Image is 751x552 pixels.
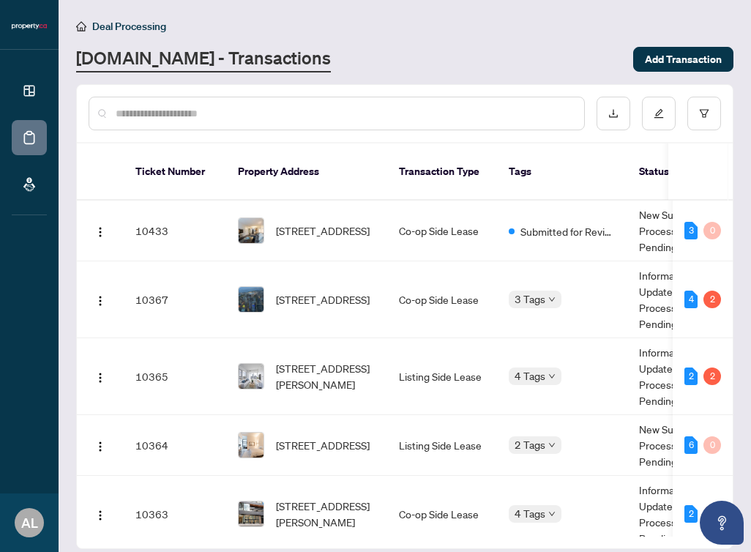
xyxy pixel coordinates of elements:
[21,512,38,533] span: AL
[627,415,737,476] td: New Submission - Processing Pending
[76,46,331,72] a: [DOMAIN_NAME] - Transactions
[89,365,112,388] button: Logo
[124,415,226,476] td: 10364
[239,433,264,458] img: thumbnail-img
[703,291,721,308] div: 2
[633,47,733,72] button: Add Transaction
[124,201,226,261] td: 10433
[387,338,497,415] td: Listing Side Lease
[654,108,664,119] span: edit
[387,201,497,261] td: Co-op Side Lease
[687,97,721,130] button: filter
[124,143,226,201] th: Ticket Number
[642,97,676,130] button: edit
[94,226,106,238] img: Logo
[703,368,721,385] div: 2
[515,505,545,522] span: 4 Tags
[684,368,698,385] div: 2
[239,501,264,526] img: thumbnail-img
[703,222,721,239] div: 0
[92,20,166,33] span: Deal Processing
[703,436,721,454] div: 0
[89,288,112,311] button: Logo
[515,368,545,384] span: 4 Tags
[627,338,737,415] td: Information Updated - Processing Pending
[387,143,497,201] th: Transaction Type
[239,218,264,243] img: thumbnail-img
[89,502,112,526] button: Logo
[548,441,556,449] span: down
[520,223,616,239] span: Submitted for Review
[387,415,497,476] td: Listing Side Lease
[276,291,370,307] span: [STREET_ADDRESS]
[497,143,627,201] th: Tags
[684,291,698,308] div: 4
[239,364,264,389] img: thumbnail-img
[627,143,737,201] th: Status
[684,436,698,454] div: 6
[276,360,375,392] span: [STREET_ADDRESS][PERSON_NAME]
[76,21,86,31] span: home
[89,219,112,242] button: Logo
[700,501,744,545] button: Open asap
[94,295,106,307] img: Logo
[124,338,226,415] td: 10365
[239,287,264,312] img: thumbnail-img
[124,261,226,338] td: 10367
[645,48,722,71] span: Add Transaction
[94,441,106,452] img: Logo
[276,223,370,239] span: [STREET_ADDRESS]
[548,373,556,380] span: down
[94,510,106,521] img: Logo
[627,261,737,338] td: Information Updated - Processing Pending
[627,201,737,261] td: New Submission - Processing Pending
[89,433,112,457] button: Logo
[515,436,545,453] span: 2 Tags
[226,143,387,201] th: Property Address
[94,372,106,384] img: Logo
[276,498,375,530] span: [STREET_ADDRESS][PERSON_NAME]
[548,510,556,518] span: down
[684,222,698,239] div: 3
[684,505,698,523] div: 2
[387,261,497,338] td: Co-op Side Lease
[276,437,370,453] span: [STREET_ADDRESS]
[548,296,556,303] span: down
[12,22,47,31] img: logo
[608,108,619,119] span: download
[699,108,709,119] span: filter
[597,97,630,130] button: download
[515,291,545,307] span: 3 Tags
